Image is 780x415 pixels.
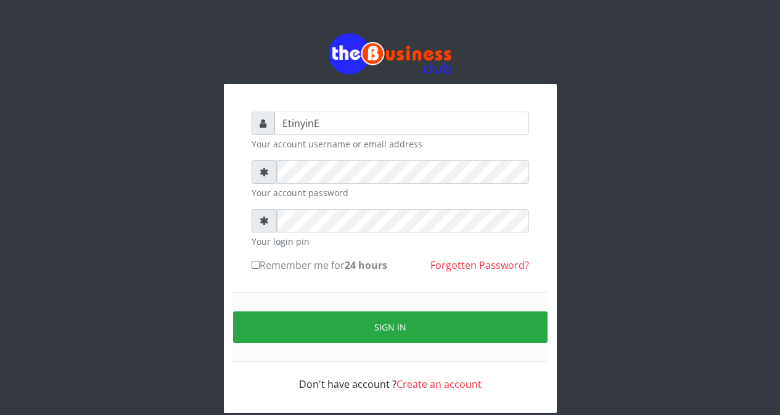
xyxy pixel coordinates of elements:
[252,186,529,199] small: Your account password
[430,258,529,272] a: Forgotten Password?
[252,138,529,150] small: Your account username or email address
[252,235,529,248] small: Your login pin
[233,311,548,343] button: Sign in
[252,261,260,269] input: Remember me for24 hours
[252,362,529,392] div: Don't have account ?
[396,377,482,391] a: Create an account
[345,258,387,272] b: 24 hours
[274,112,529,135] input: Username or email address
[252,258,387,273] label: Remember me for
